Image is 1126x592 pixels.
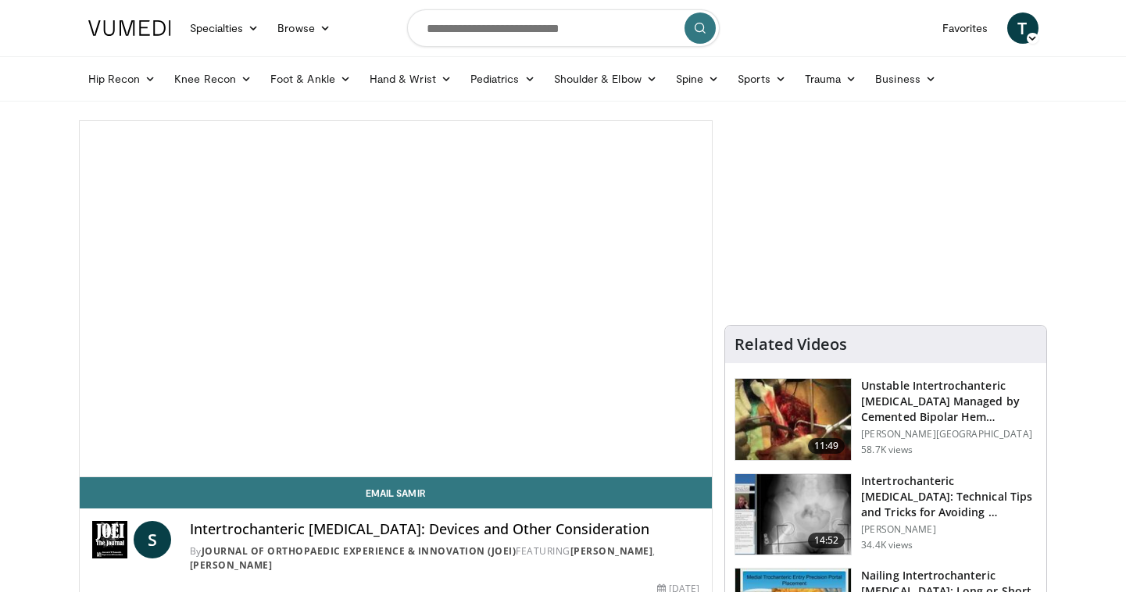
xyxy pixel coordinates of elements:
a: S [134,521,171,558]
a: T [1007,12,1038,44]
div: By FEATURING , [190,544,700,572]
a: Sports [728,63,795,95]
a: Specialties [181,12,269,44]
h3: Intertrochanteric [MEDICAL_DATA]: Technical Tips and Tricks for Avoiding … [861,473,1037,520]
a: Browse [268,12,340,44]
a: Spine [667,63,728,95]
a: Email Samir [80,477,713,508]
a: [PERSON_NAME] [190,558,273,572]
a: Journal of Orthopaedic Experience & Innovation (JOEI) [202,544,517,558]
img: DA_UIUPltOAJ8wcH4xMDoxOjB1O8AjAz.150x105_q85_crop-smart_upscale.jpg [735,474,851,555]
a: Pediatrics [461,63,545,95]
span: 11:49 [808,438,845,454]
a: [PERSON_NAME] [570,544,653,558]
a: 14:52 Intertrochanteric [MEDICAL_DATA]: Technical Tips and Tricks for Avoiding … [PERSON_NAME] 34... [735,473,1037,556]
a: Business [866,63,945,95]
p: [PERSON_NAME][GEOGRAPHIC_DATA] [861,428,1037,440]
h4: Related Videos [735,335,847,354]
h3: Unstable Intertrochanteric [MEDICAL_DATA] Managed by Cemented Bipolar Hem… [861,378,1037,425]
a: Shoulder & Elbow [545,63,667,95]
a: 11:49 Unstable Intertrochanteric [MEDICAL_DATA] Managed by Cemented Bipolar Hem… [PERSON_NAME][GE... [735,378,1037,461]
p: [PERSON_NAME] [861,523,1037,536]
a: Hip Recon [79,63,166,95]
h4: Intertrochanteric [MEDICAL_DATA]: Devices and Other Consideration [190,521,700,538]
iframe: Advertisement [769,120,1003,316]
input: Search topics, interventions [407,9,720,47]
a: Foot & Ankle [261,63,360,95]
a: Trauma [795,63,867,95]
video-js: Video Player [80,121,713,477]
img: Journal of Orthopaedic Experience & Innovation (JOEI) [92,521,127,558]
p: 58.7K views [861,444,913,456]
img: 1468547_3.png.150x105_q85_crop-smart_upscale.jpg [735,379,851,460]
p: 34.4K views [861,539,913,551]
span: 14:52 [808,533,845,548]
img: VuMedi Logo [88,20,171,36]
a: Hand & Wrist [360,63,461,95]
a: Favorites [933,12,998,44]
a: Knee Recon [165,63,261,95]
